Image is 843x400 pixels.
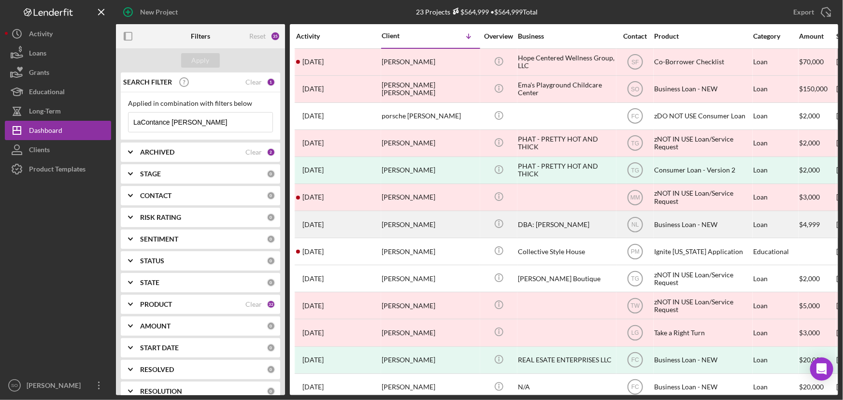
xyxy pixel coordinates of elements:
div: Loan [753,103,798,129]
div: Loan [753,49,798,75]
text: NL [631,221,639,228]
div: Co-Borrower Checklist [654,49,751,75]
b: PRODUCT [140,300,172,308]
div: 0 [267,387,275,396]
div: Ema's Playground Childcare Center [518,76,614,102]
div: 0 [267,170,275,178]
div: Business [518,32,614,40]
div: 0 [267,235,275,243]
div: zNOT IN USE Loan/Service Request [654,185,751,210]
b: STATUS [140,257,164,265]
div: Clear [245,300,262,308]
text: FC [631,357,639,364]
text: SO [11,383,18,388]
a: Clients [5,140,111,159]
text: FC [631,113,639,120]
a: Product Templates [5,159,111,179]
button: Apply [181,53,220,68]
button: Educational [5,82,111,101]
div: Clients [29,140,50,162]
div: Loan [753,320,798,345]
div: 0 [267,365,275,374]
div: Loan [753,293,798,318]
div: 0 [267,322,275,330]
div: PHAT - PRETTY HOT AND THICK [518,130,614,156]
div: [PERSON_NAME] [24,376,87,398]
span: $20,000 [799,383,824,391]
div: New Project [140,2,178,22]
time: 2024-10-25 14:14 [302,356,324,364]
text: MM [630,194,640,201]
div: $2,000 [799,157,835,183]
text: SO [631,86,639,93]
div: Apply [192,53,210,68]
b: RESOLVED [140,366,174,373]
button: Long-Term [5,101,111,121]
div: $3,000 [799,320,835,345]
div: $4,999 [799,212,835,237]
div: DBA: [PERSON_NAME] [518,212,614,237]
text: LG [631,330,639,337]
button: New Project [116,2,187,22]
div: Ignite [US_STATE] Application [654,239,751,264]
div: [PERSON_NAME] [382,212,478,237]
div: [PERSON_NAME] [PERSON_NAME] [382,76,478,102]
div: $20,000 [799,347,835,373]
div: 0 [267,257,275,265]
b: AMOUNT [140,322,171,330]
div: N/A [518,374,614,400]
b: RESOLUTION [140,387,182,395]
div: $70,000 [799,49,835,75]
div: Client [382,32,430,40]
div: Long-Term [29,101,61,123]
time: 2025-03-05 00:09 [302,383,324,391]
div: [PERSON_NAME] [382,130,478,156]
text: FC [631,384,639,391]
div: 0 [267,343,275,352]
div: Product [654,32,751,40]
div: zDO NOT USE Consumer Loan [654,103,751,129]
text: PM [631,248,640,255]
div: Loan [753,130,798,156]
div: [PERSON_NAME] [382,347,478,373]
time: 2024-07-15 15:56 [302,85,324,93]
div: Business Loan - NEW [654,76,751,102]
b: Filters [191,32,210,40]
div: Loan [753,76,798,102]
div: 35 [271,31,280,41]
text: SF [631,59,639,66]
div: Hope Centered Wellness Group, LLC [518,49,614,75]
time: 2023-05-09 17:05 [302,112,324,120]
text: TG [631,167,639,174]
b: SENTIMENT [140,235,178,243]
div: Educational [29,82,65,104]
div: 0 [267,191,275,200]
div: Open Intercom Messenger [810,357,833,381]
div: [PERSON_NAME] [382,293,478,318]
div: [PERSON_NAME] [382,266,478,291]
button: Export [784,2,838,22]
div: [PERSON_NAME] [382,239,478,264]
time: 2025-01-30 08:04 [302,329,324,337]
a: Grants [5,63,111,82]
time: 2023-07-28 16:18 [302,139,324,147]
button: Loans [5,43,111,63]
text: TG [631,275,639,282]
div: Activity [29,24,53,46]
b: ARCHIVED [140,148,174,156]
div: $564,999 [450,8,489,16]
time: 2023-08-02 08:31 [302,193,324,201]
button: Dashboard [5,121,111,140]
div: porsche [PERSON_NAME] [382,103,478,129]
time: 2023-12-28 19:35 [302,302,324,310]
div: zNOT IN USE Loan/Service Request [654,266,751,291]
div: [PERSON_NAME] Boutique [518,266,614,291]
div: Export [793,2,814,22]
div: 1 [267,78,275,86]
div: Business Loan - NEW [654,374,751,400]
div: Take a Right Turn [654,320,751,345]
time: 2023-03-19 17:21 [302,58,324,66]
div: 23 Projects • $564,999 Total [416,8,538,16]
